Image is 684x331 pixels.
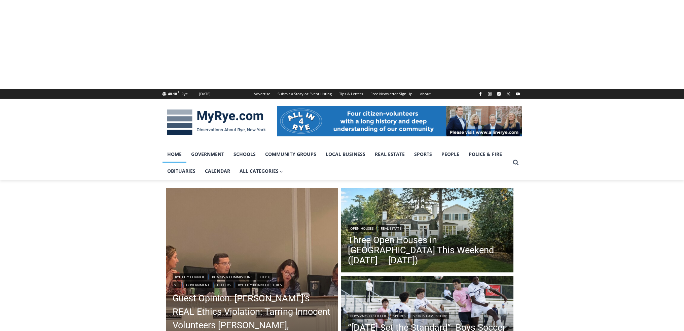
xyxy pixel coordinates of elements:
[163,105,270,140] img: MyRye.com
[379,225,404,232] a: Real Estate
[229,146,260,163] a: Schools
[173,272,331,288] div: | | | | |
[210,273,255,280] a: Boards & Commissions
[260,146,321,163] a: Community Groups
[348,235,507,265] a: Three Open Houses in [GEOGRAPHIC_DATA] This Weekend ([DATE] – [DATE])
[236,282,284,288] a: Rye City Board of Ethics
[437,146,464,163] a: People
[163,146,186,163] a: Home
[495,90,503,98] a: Linkedin
[391,312,408,319] a: Sports
[178,90,179,94] span: F
[510,157,522,169] button: View Search Form
[410,312,449,319] a: Sports Game Story
[370,146,409,163] a: Real Estate
[476,90,484,98] a: Facebook
[486,90,494,98] a: Instagram
[184,282,212,288] a: Government
[186,146,229,163] a: Government
[335,89,367,99] a: Tips & Letters
[181,91,188,97] div: Rye
[367,89,416,99] a: Free Newsletter Sign Up
[163,163,200,179] a: Obituaries
[416,89,434,99] a: About
[200,163,235,179] a: Calendar
[348,312,388,319] a: Boys Varsity Soccer
[514,90,522,98] a: YouTube
[250,89,434,99] nav: Secondary Navigation
[348,311,507,319] div: | |
[168,91,177,96] span: 48.18
[240,167,283,175] span: All Categories
[199,91,211,97] div: [DATE]
[173,273,207,280] a: Rye City Council
[277,106,522,136] img: All in for Rye
[163,146,510,180] nav: Primary Navigation
[464,146,507,163] a: Police & Fire
[235,163,288,179] a: All Categories
[321,146,370,163] a: Local Business
[409,146,437,163] a: Sports
[348,225,376,232] a: Open Houses
[504,90,512,98] a: X
[341,188,513,274] a: Read More Three Open Houses in Rye This Weekend (October 11 – 12)
[274,89,335,99] a: Submit a Story or Event Listing
[341,188,513,274] img: 162 Kirby Lane, Rye
[250,89,274,99] a: Advertise
[348,224,507,232] div: |
[215,282,233,288] a: Letters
